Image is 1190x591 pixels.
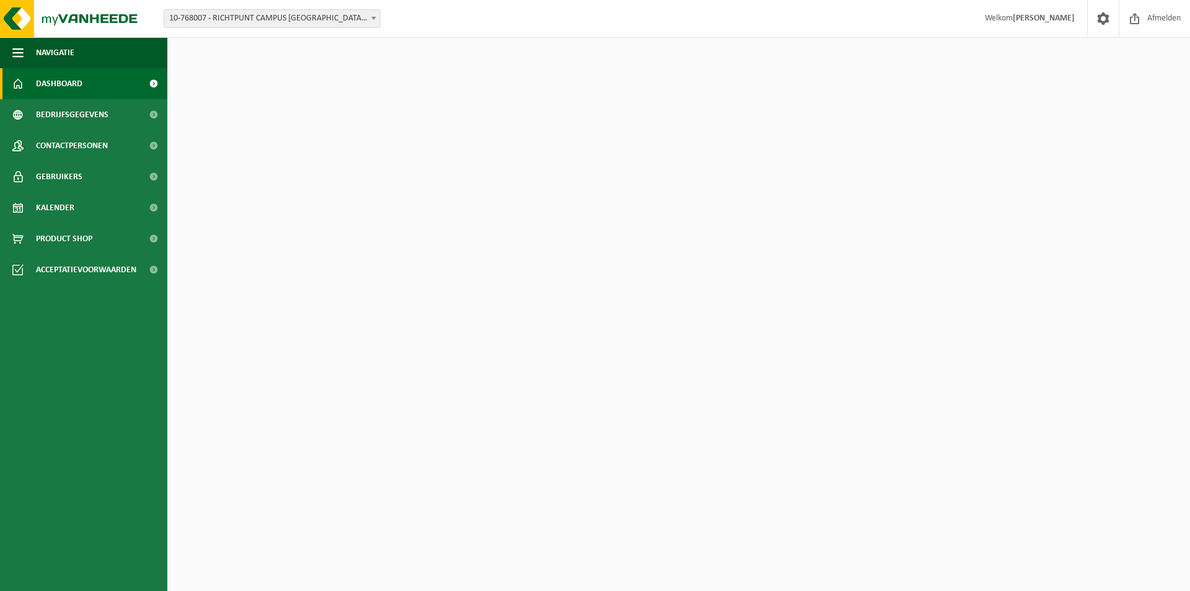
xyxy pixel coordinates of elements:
[164,9,381,28] span: 10-768007 - RICHTPUNT CAMPUS OUDENAARDE - OUDENAARDE
[36,99,108,130] span: Bedrijfsgegevens
[36,37,74,68] span: Navigatie
[36,130,108,161] span: Contactpersonen
[36,254,136,285] span: Acceptatievoorwaarden
[36,161,82,192] span: Gebruikers
[1013,14,1075,23] strong: [PERSON_NAME]
[36,68,82,99] span: Dashboard
[164,10,380,27] span: 10-768007 - RICHTPUNT CAMPUS OUDENAARDE - OUDENAARDE
[36,192,74,223] span: Kalender
[36,223,92,254] span: Product Shop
